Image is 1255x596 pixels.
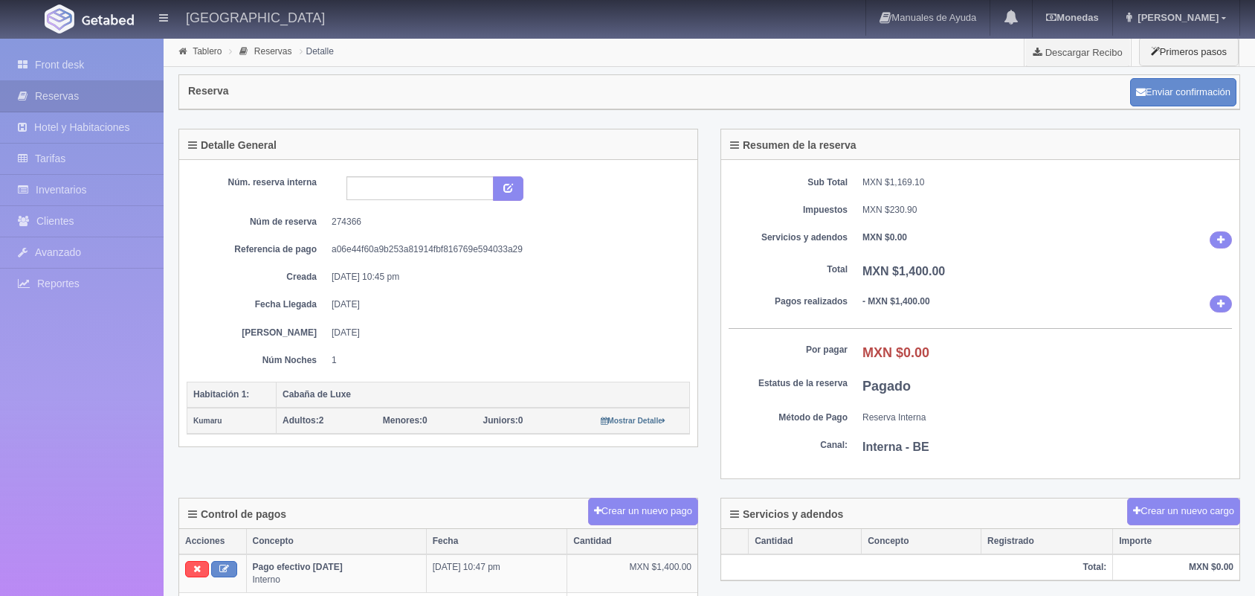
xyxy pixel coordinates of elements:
[1130,78,1236,106] button: Enviar confirmación
[862,529,981,554] th: Concepto
[862,411,1232,424] dd: Reserva Interna
[1139,37,1239,66] button: Primeros pasos
[82,14,134,25] img: Getabed
[1113,529,1239,554] th: Importe
[332,243,679,256] dd: a06e44f60a9b253a81914fbf816769e594033a29
[179,529,246,554] th: Acciones
[567,554,697,593] td: MXN $1,400.00
[254,46,292,57] a: Reservas
[1134,12,1219,23] span: [PERSON_NAME]
[483,415,523,426] span: 0
[332,354,679,367] dd: 1
[862,379,911,394] b: Pagado
[862,296,930,307] b: - MXN $1,400.00
[721,554,1113,580] th: Total:
[198,327,317,339] dt: [PERSON_NAME]
[1127,498,1240,525] button: Crear un nuevo cargo
[383,415,422,426] strong: Menores:
[1113,554,1239,580] th: MXN $0.00
[188,86,229,97] h4: Reserva
[198,271,317,283] dt: Creada
[253,562,343,572] b: Pago efectivo [DATE]
[198,354,317,367] dt: Núm Noches
[749,529,862,554] th: Cantidad
[383,415,428,426] span: 0
[862,176,1232,189] dd: MXN $1,169.10
[729,377,848,390] dt: Estatus de la reserva
[729,176,848,189] dt: Sub Total
[601,417,665,425] small: Mostrar Detalle
[729,439,848,452] dt: Canal:
[193,46,222,57] a: Tablero
[729,263,848,276] dt: Total
[198,176,317,189] dt: Núm. reserva interna
[193,389,249,400] b: Habitación 1:
[296,44,338,58] li: Detalle
[1025,37,1131,67] a: Descargar Recibo
[198,298,317,311] dt: Fecha Llegada
[729,231,848,244] dt: Servicios y adendos
[188,509,286,520] h4: Control de pagos
[729,344,848,356] dt: Por pagar
[483,415,518,426] strong: Juniors:
[246,554,426,593] td: Interno
[981,529,1113,554] th: Registrado
[188,140,277,151] h4: Detalle General
[730,140,856,151] h4: Resumen de la reserva
[426,554,567,593] td: [DATE] 10:47 pm
[332,216,679,228] dd: 274366
[862,232,907,243] b: MXN $0.00
[277,382,690,408] th: Cabaña de Luxe
[862,204,1232,217] dd: MXN $230.90
[588,498,698,525] button: Crear un nuevo pago
[283,415,323,426] span: 2
[332,298,679,311] dd: [DATE]
[198,216,317,228] dt: Núm de reserva
[332,327,679,339] dd: [DATE]
[198,243,317,256] dt: Referencia de pago
[862,345,929,360] b: MXN $0.00
[729,204,848,217] dt: Impuestos
[332,271,679,283] dd: [DATE] 10:45 pm
[729,295,848,308] dt: Pagos realizados
[601,415,665,426] a: Mostrar Detalle
[426,529,567,554] th: Fecha
[862,440,929,453] b: Interna - BE
[730,509,843,520] h4: Servicios y adendos
[246,529,426,554] th: Concepto
[283,415,319,426] strong: Adultos:
[45,4,74,33] img: Getabed
[567,529,697,554] th: Cantidad
[862,265,945,278] b: MXN $1,400.00
[1046,12,1098,23] b: Monedas
[186,7,325,26] h4: [GEOGRAPHIC_DATA]
[193,417,222,425] small: Kumaru
[729,411,848,424] dt: Método de Pago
